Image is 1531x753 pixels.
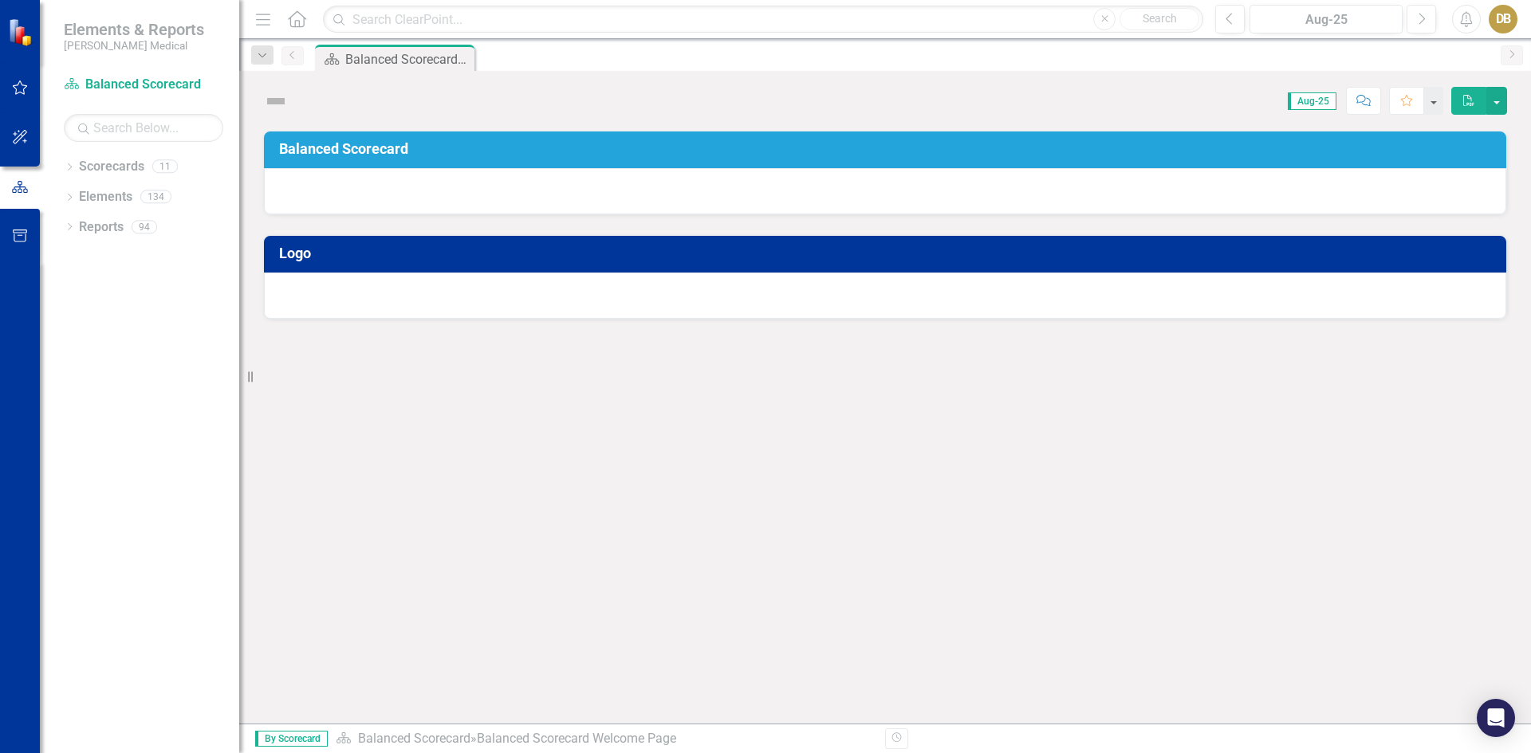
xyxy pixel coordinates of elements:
div: » [336,730,873,748]
a: Balanced Scorecard [64,76,223,94]
a: Reports [79,218,124,237]
div: Balanced Scorecard Welcome Page [345,49,470,69]
h3: Balanced Scorecard [279,141,1497,157]
div: Aug-25 [1255,10,1397,29]
input: Search ClearPoint... [323,6,1203,33]
div: 94 [132,220,157,233]
span: By Scorecard [255,731,328,747]
h3: Logo [279,245,1497,261]
small: [PERSON_NAME] Medical [64,39,204,52]
img: Not Defined [263,88,289,114]
button: Search [1120,8,1199,30]
div: 11 [152,160,178,174]
div: Open Intercom Messenger [1477,699,1515,737]
span: Elements & Reports [64,20,204,39]
div: Balanced Scorecard Welcome Page [477,731,676,746]
span: Search [1143,12,1177,25]
a: Scorecards [79,158,144,176]
a: Balanced Scorecard [358,731,470,746]
button: DB [1489,5,1517,33]
div: 134 [140,190,171,204]
a: Elements [79,188,132,206]
span: Aug-25 [1288,92,1336,110]
button: Aug-25 [1250,5,1403,33]
input: Search Below... [64,114,223,142]
img: ClearPoint Strategy [8,18,36,45]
